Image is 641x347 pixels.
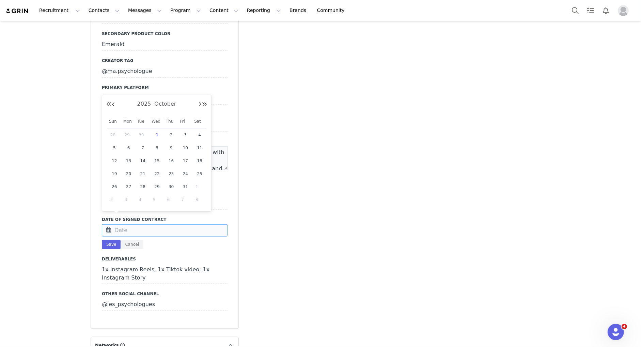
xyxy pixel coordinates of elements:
[102,31,228,37] label: Secondary product color
[153,131,161,139] span: 1
[110,157,119,165] span: 12
[313,3,352,18] a: Community
[112,102,115,107] button: Previous Month
[243,3,285,18] button: Reporting
[181,183,189,191] span: 31
[102,291,228,297] label: Other Social Channel
[139,183,147,191] span: 28
[102,264,228,284] div: 1x Instagram Reels, 1x Tiktok video; 1x Instagram Story
[125,157,133,165] span: 13
[285,3,312,18] a: Brands
[202,102,207,107] button: Next Year
[167,131,175,139] span: 2
[153,144,161,152] span: 8
[181,170,189,178] span: 24
[5,8,29,14] img: grin logo
[196,144,204,152] span: 11
[139,170,147,178] span: 21
[110,170,119,178] span: 19
[198,102,202,107] button: Next Month
[192,115,207,129] th: Sat
[196,183,204,191] span: 1
[102,299,228,311] div: @les_psychologues
[102,65,228,78] div: @ma.psychologue
[106,102,112,107] button: Previous Year
[125,183,133,191] span: 27
[622,324,627,329] span: 4
[181,144,189,152] span: 10
[167,144,175,152] span: 9
[618,5,629,16] img: placeholder-profile.jpg
[122,115,136,129] th: Mon
[166,3,205,18] button: Program
[196,157,204,165] span: 18
[125,170,133,178] span: 20
[167,183,175,191] span: 30
[167,157,175,165] span: 16
[107,115,122,129] th: Sun
[124,3,166,18] button: Messages
[153,101,178,107] span: October
[84,3,124,18] button: Contacts
[35,3,84,18] button: Recruitment
[153,196,161,204] span: 5
[583,3,598,18] a: Tasks
[181,196,189,204] span: 7
[125,131,133,139] span: 29
[102,58,228,64] label: Creator tag
[196,196,204,204] span: 8
[205,3,243,18] button: Content
[110,144,119,152] span: 5
[153,157,161,165] span: 15
[125,144,133,152] span: 6
[181,157,189,165] span: 17
[110,196,119,204] span: 2
[153,183,161,191] span: 29
[139,157,147,165] span: 14
[196,131,204,139] span: 4
[136,101,153,107] span: 2025
[102,256,228,262] label: Deliverables
[139,196,147,204] span: 4
[139,144,147,152] span: 7
[167,196,175,204] span: 6
[153,170,161,178] span: 22
[136,115,150,129] th: Tue
[568,3,583,18] button: Search
[181,131,189,139] span: 3
[102,240,121,249] button: Save
[150,115,164,129] th: Wed
[110,183,119,191] span: 26
[598,3,613,18] button: Notifications
[167,170,175,178] span: 23
[614,5,636,16] button: Profile
[178,115,193,129] th: Fri
[139,131,147,139] span: 30
[102,85,228,91] label: Primary platform
[5,5,280,13] body: Rich Text Area. Press ALT-0 for help.
[102,216,228,223] label: Date of signed contract
[102,224,228,237] input: Date
[608,324,624,340] iframe: Intercom live chat
[125,196,133,204] span: 3
[121,240,143,249] button: Cancel
[102,92,228,105] div: Instagram
[196,170,204,178] span: 25
[102,39,228,51] div: Emerald
[110,131,119,139] span: 28
[164,115,178,129] th: Thu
